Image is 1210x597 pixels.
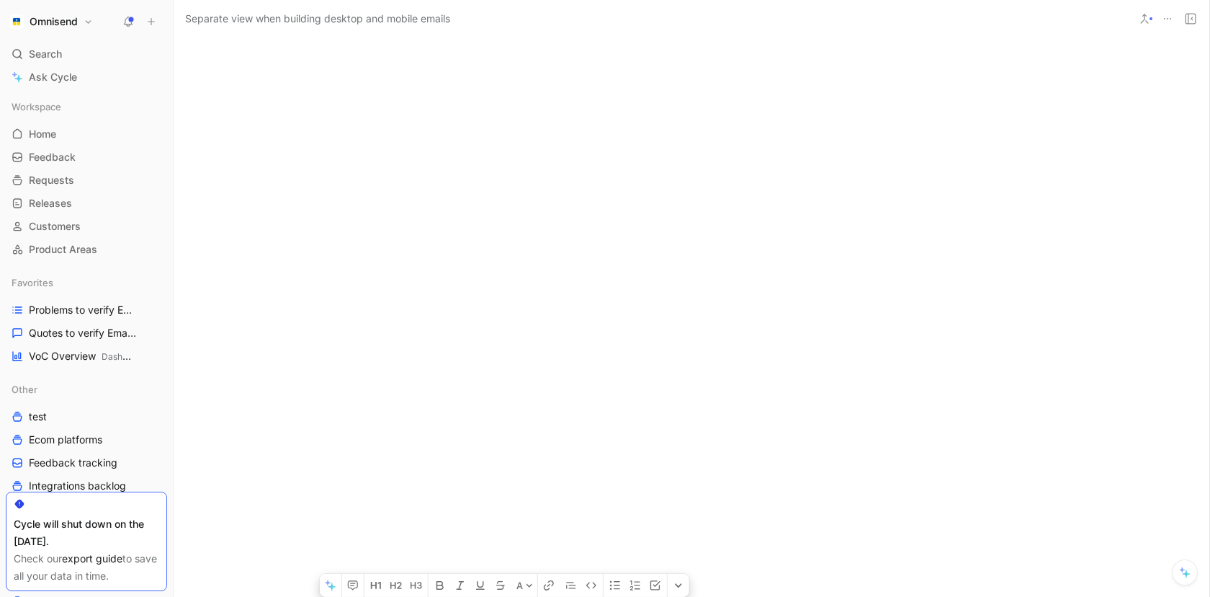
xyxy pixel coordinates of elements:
[9,14,24,29] img: Omnisend
[6,96,167,118] div: Workspace
[12,382,37,397] span: Other
[6,272,167,293] div: Favorites
[6,12,97,32] button: OmnisendOmnisend
[6,66,167,88] a: Ask Cycle
[12,99,61,114] span: Workspace
[29,479,126,493] span: Integrations backlog
[29,456,117,470] span: Feedback tracking
[512,574,537,597] button: A
[6,239,167,260] a: Product Areas
[62,552,122,565] a: export guide
[29,433,102,447] span: Ecom platforms
[29,410,47,424] span: test
[29,349,134,364] span: VoC Overview
[29,45,62,63] span: Search
[29,219,81,234] span: Customers
[6,345,167,367] a: VoC OverviewDashboards
[6,299,167,321] a: Problems to verify Email Builder
[30,15,78,28] h1: Omnisend
[6,43,167,65] div: Search
[29,303,138,317] span: Problems to verify Email Builder
[6,216,167,237] a: Customers
[29,196,72,211] span: Releases
[12,275,53,290] span: Favorites
[6,193,167,214] a: Releases
[185,10,450,27] span: Separate view when building desktop and mobile emails
[29,68,77,86] span: Ask Cycle
[29,127,56,141] span: Home
[102,351,151,362] span: Dashboards
[6,123,167,145] a: Home
[6,475,167,497] a: Integrations backlog
[6,169,167,191] a: Requests
[6,379,167,400] div: Other
[6,146,167,168] a: Feedback
[14,516,159,550] div: Cycle will shut down on the [DATE].
[6,452,167,474] a: Feedback tracking
[29,326,137,340] span: Quotes to verify Email builder
[29,150,76,164] span: Feedback
[6,429,167,451] a: Ecom platforms
[6,406,167,428] a: test
[6,322,167,344] a: Quotes to verify Email builder
[29,242,97,257] span: Product Areas
[14,550,159,585] div: Check our to save all your data in time.
[29,173,74,187] span: Requests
